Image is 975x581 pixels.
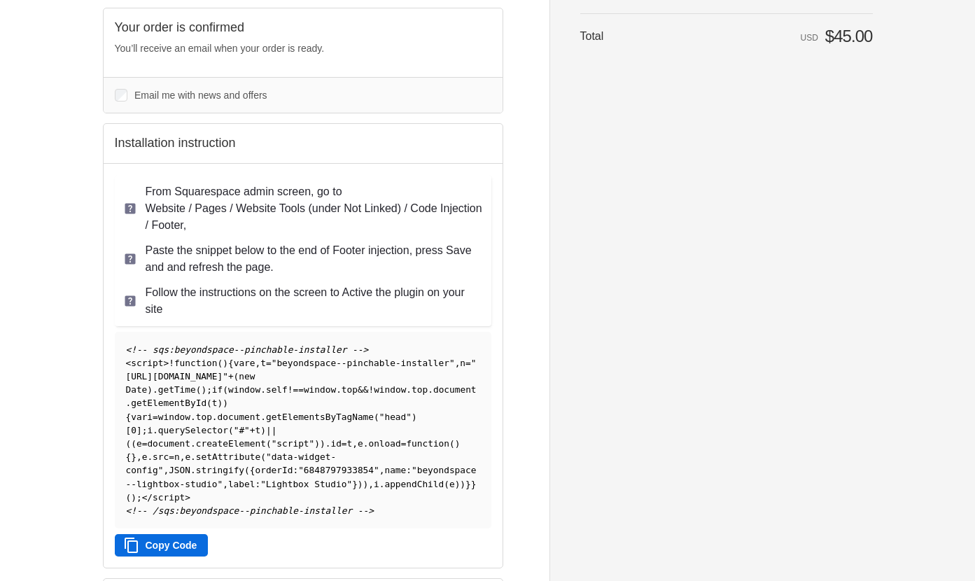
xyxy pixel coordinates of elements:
[190,438,196,449] span: .
[126,358,132,368] span: <
[412,384,428,395] span: top
[212,398,218,408] span: t
[134,90,267,101] span: Email me with news and offers
[201,384,206,395] span: )
[255,479,260,489] span: :
[218,398,223,408] span: )
[142,492,153,503] span: </
[342,384,358,395] span: top
[131,425,136,435] span: 0
[288,384,304,395] span: !==
[126,465,477,489] span: "beyondspace--lightbox-studio"
[460,479,465,489] span: )
[455,358,461,368] span: ,
[825,27,873,45] span: $45.00
[801,33,818,43] span: USD
[223,358,228,368] span: )
[336,384,342,395] span: .
[266,438,272,449] span: (
[190,412,196,422] span: .
[131,412,147,422] span: var
[147,412,153,422] span: i
[228,358,234,368] span: {
[260,358,266,368] span: t
[153,384,158,395] span: .
[406,438,449,449] span: function
[212,384,223,395] span: if
[368,384,374,395] span: !
[185,451,190,462] span: e
[250,465,255,475] span: {
[196,412,212,422] span: top
[449,438,455,449] span: (
[131,451,136,462] span: }
[255,358,261,368] span: ,
[174,451,180,462] span: n
[126,451,132,462] span: {
[126,425,132,435] span: [
[465,358,471,368] span: =
[255,465,293,475] span: orderId
[455,438,461,449] span: )
[147,425,153,435] span: i
[131,398,206,408] span: getElementById
[449,479,455,489] span: e
[196,465,244,475] span: stringify
[126,412,132,422] span: {
[115,20,491,36] h2: Your order is confirmed
[239,371,255,381] span: new
[406,465,412,475] span: :
[196,384,202,395] span: (
[228,479,255,489] span: label
[260,425,266,435] span: )
[379,479,385,489] span: .
[142,451,148,462] span: e
[223,384,228,395] span: (
[126,344,369,355] span: <!-- sqs:beyondspace--pinchable-installer -->
[384,479,444,489] span: appendChild
[223,479,228,489] span: ,
[444,479,449,489] span: (
[206,398,212,408] span: (
[190,451,196,462] span: .
[147,384,153,395] span: )
[363,479,369,489] span: )
[298,465,379,475] span: "6848797933854"
[146,183,483,234] p: From Squarespace admin screen, go to Website / Pages / Website Tools (under Not Linked) / Code In...
[406,384,412,395] span: .
[136,451,142,462] span: ,
[368,479,374,489] span: ,
[131,438,136,449] span: (
[131,492,136,503] span: )
[260,412,266,422] span: .
[428,384,433,395] span: .
[136,492,142,503] span: ;
[250,425,255,435] span: +
[212,412,218,422] span: .
[163,358,169,368] span: >
[218,412,261,422] span: document
[126,398,132,408] span: .
[260,451,266,462] span: (
[115,41,491,56] p: You’ll receive an email when your order is ready.
[260,384,266,395] span: .
[158,412,190,422] span: window
[218,358,223,368] span: (
[174,358,218,368] span: function
[196,451,260,462] span: setAttribute
[352,438,358,449] span: ,
[368,438,400,449] span: onload
[325,438,331,449] span: .
[147,451,153,462] span: .
[342,438,347,449] span: =
[358,479,363,489] span: )
[384,465,406,475] span: name
[142,425,148,435] span: ;
[147,438,190,449] span: document
[358,384,368,395] span: &&
[260,479,352,489] span: "Lightbox Studio"
[347,438,353,449] span: t
[363,438,369,449] span: .
[196,438,266,449] span: createElement
[234,425,250,435] span: "#"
